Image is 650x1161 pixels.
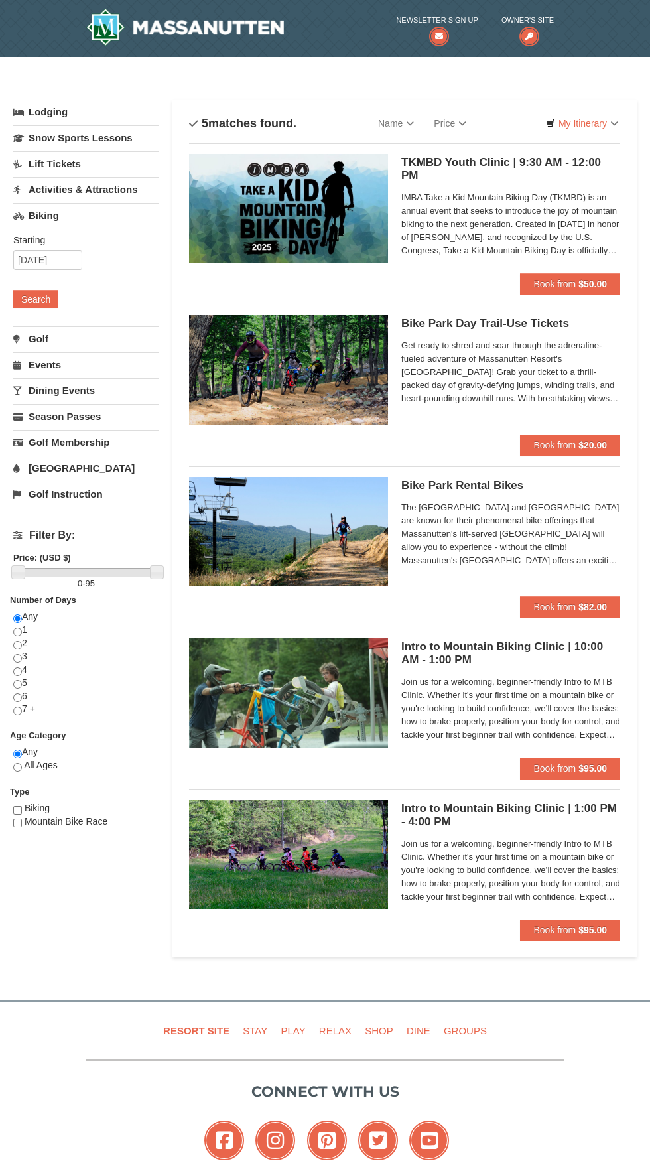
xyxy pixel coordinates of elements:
[401,479,620,492] h5: Bike Park Rental Bikes
[401,802,620,829] h5: Intro to Mountain Biking Clinic | 1:00 PM - 4:00 PM
[401,317,620,330] h5: Bike Park Day Trail-Use Tickets
[401,1016,436,1046] a: Dine
[86,9,284,46] img: Massanutten Resort Logo
[189,117,296,130] h4: matches found.
[533,440,576,450] span: Book from
[520,920,620,941] button: Book from $95.00
[537,113,627,133] a: My Itinerary
[86,9,284,46] a: Massanutten Resort
[578,440,607,450] strong: $20.00
[578,925,607,935] strong: $95.00
[10,595,76,605] strong: Number of Days
[396,13,478,40] a: Newsletter Sign Up
[189,477,388,586] img: 6619923-15-103d8a09.jpg
[13,456,159,480] a: [GEOGRAPHIC_DATA]
[13,746,159,785] div: Any
[202,117,208,130] span: 5
[578,602,607,612] strong: $82.00
[86,579,95,588] span: 95
[578,279,607,289] strong: $50.00
[86,1081,564,1103] p: Connect with us
[520,435,620,456] button: Book from $20.00
[533,602,576,612] span: Book from
[13,234,149,247] label: Starting
[13,100,159,124] a: Lodging
[520,758,620,779] button: Book from $95.00
[401,191,620,257] span: IMBA Take a Kid Mountain Biking Day (TKMBD) is an annual event that seeks to introduce the joy of...
[314,1016,357,1046] a: Relax
[359,1016,399,1046] a: Shop
[13,529,159,541] h4: Filter By:
[24,760,58,770] span: All Ages
[275,1016,310,1046] a: Play
[10,787,29,797] strong: Type
[368,110,424,137] a: Name
[13,482,159,506] a: Golf Instruction
[438,1016,492,1046] a: Groups
[13,326,159,351] a: Golf
[533,279,576,289] span: Book from
[401,339,620,405] span: Get ready to shred and soar through the adrenaline-fueled adventure of Massanutten Resort's [GEOG...
[189,638,388,747] img: 6619923-41-e7b00406.jpg
[13,553,71,563] strong: Price: (USD $)
[189,800,388,909] img: 6619923-43-a0aa2a2a.jpg
[401,837,620,904] span: Join us for a welcoming, beginner-friendly Intro to MTB Clinic. Whether it's your first time on a...
[396,13,478,27] span: Newsletter Sign Up
[520,596,620,618] button: Book from $82.00
[189,154,388,263] img: 6619923-52-c4545c45.jpg
[13,378,159,403] a: Dining Events
[401,640,620,667] h5: Intro to Mountain Biking Clinic | 10:00 AM - 1:00 PM
[78,579,82,588] span: 0
[533,925,576,935] span: Book from
[13,404,159,429] a: Season Passes
[13,610,159,729] div: Any 1 2 3 4 5 6 7 +
[13,177,159,202] a: Activities & Attractions
[13,352,159,377] a: Events
[578,763,607,774] strong: $95.00
[13,290,58,308] button: Search
[533,763,576,774] span: Book from
[25,816,107,827] span: Mountain Bike Race
[10,730,66,740] strong: Age Category
[189,315,388,424] img: 6619923-14-67e0640e.jpg
[401,156,620,182] h5: TKMBD Youth Clinic | 9:30 AM - 12:00 PM
[237,1016,273,1046] a: Stay
[13,430,159,454] a: Golf Membership
[401,675,620,742] span: Join us for a welcoming, beginner-friendly Intro to MTB Clinic. Whether it's your first time on a...
[501,13,554,40] a: Owner's Site
[13,151,159,176] a: Lift Tickets
[13,125,159,150] a: Snow Sports Lessons
[158,1016,235,1046] a: Resort Site
[401,501,620,567] span: The [GEOGRAPHIC_DATA] and [GEOGRAPHIC_DATA] are known for their phenomenal bike offerings that Ma...
[25,803,50,813] span: Biking
[501,13,554,27] span: Owner's Site
[424,110,476,137] a: Price
[13,577,159,590] label: -
[520,273,620,295] button: Book from $50.00
[13,203,159,228] a: Biking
